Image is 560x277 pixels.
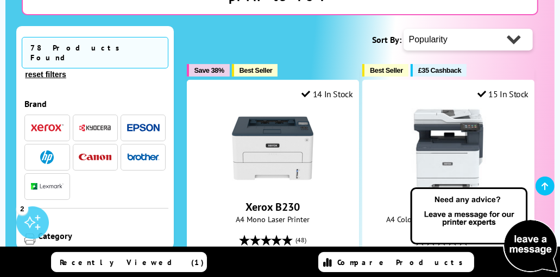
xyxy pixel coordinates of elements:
button: Best Seller [362,64,408,77]
img: Canon [79,154,111,161]
span: A4 Mono Laser Printer [193,214,353,224]
img: Epson [127,124,160,132]
img: Brother [127,153,160,161]
div: Brand [24,98,166,109]
span: (48) [296,230,307,250]
button: Save 38% [187,64,230,77]
img: Lexmark [31,183,64,190]
span: Best Seller [240,66,273,74]
span: Save 38% [194,66,224,74]
button: reset filters [22,70,69,79]
img: Xerox [31,124,64,131]
a: Xerox B230 [246,200,300,214]
div: 15 In Stock [477,89,528,99]
button: Lexmark [28,179,67,194]
button: Brother [124,150,163,165]
div: 14 In Stock [301,89,353,99]
button: Canon [75,150,115,165]
button: £35 Cashback [411,64,467,77]
span: Sort By: [372,34,401,45]
a: Xerox B230 [232,180,313,191]
span: Best Seller [370,66,403,74]
a: Recently Viewed (1) [51,252,207,272]
a: Compare Products [318,252,474,272]
span: Recently Viewed (1) [60,257,204,267]
button: Epson [124,121,163,135]
button: Xerox [28,121,67,135]
span: 78 Products Found [22,37,168,68]
span: Compare Products [337,257,469,267]
button: HP [28,150,67,165]
div: 2 [16,203,28,215]
a: Xerox C325 [408,180,489,191]
span: £35 Cashback [418,66,461,74]
img: Xerox B230 [232,108,313,189]
div: Category [38,230,166,241]
img: Xerox C325 [408,108,489,189]
button: Best Seller [232,64,278,77]
button: Kyocera [75,121,115,135]
img: Kyocera [79,124,111,132]
span: A4 Colour Multifunction Laser Printer [368,214,528,224]
img: Open Live Chat window [408,186,560,275]
img: HP [40,150,54,164]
